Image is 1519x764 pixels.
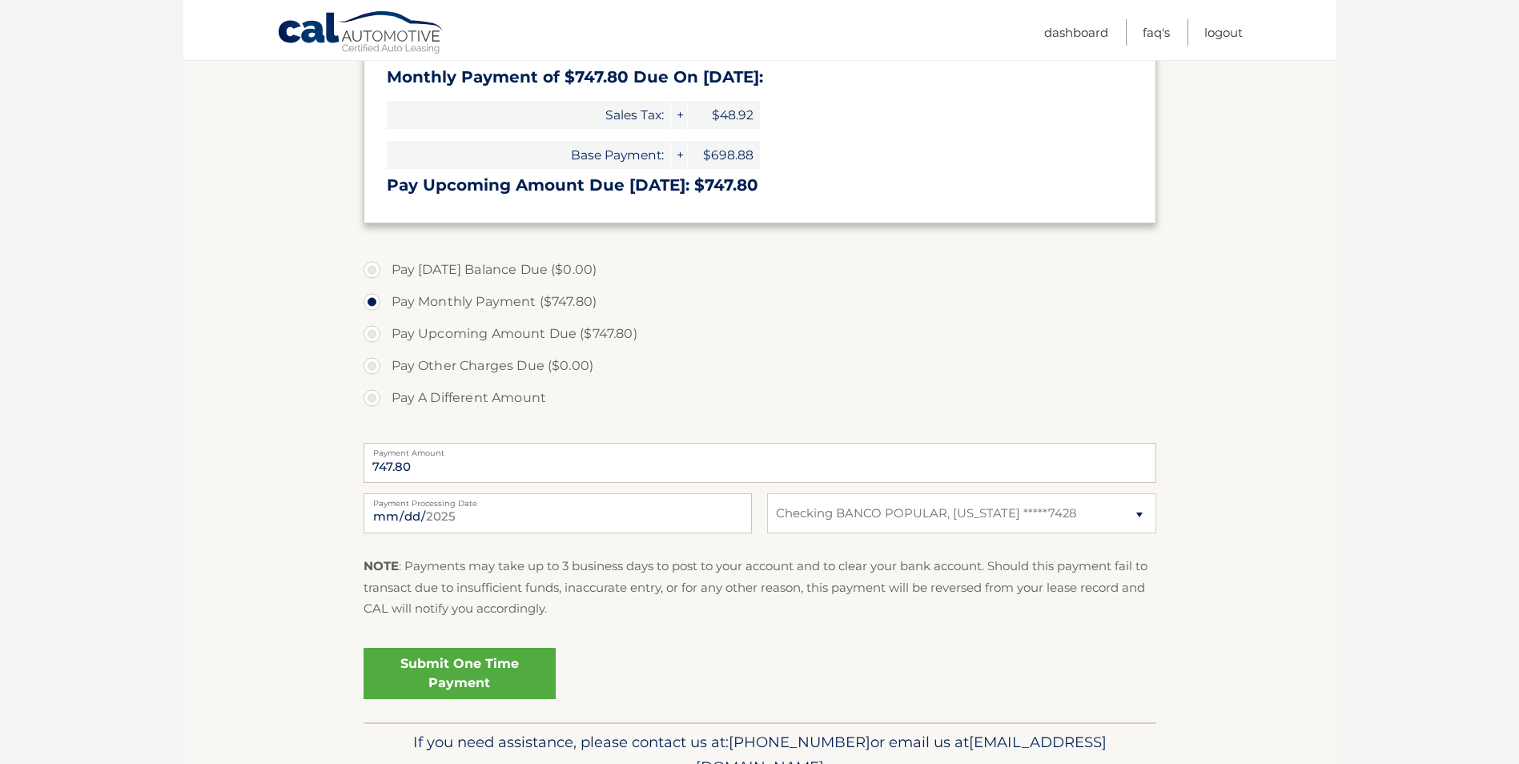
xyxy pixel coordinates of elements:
a: Submit One Time Payment [364,648,556,699]
span: $698.88 [688,141,760,169]
span: Sales Tax: [387,101,670,129]
span: + [671,101,687,129]
a: Cal Automotive [277,10,445,57]
label: Pay Upcoming Amount Due ($747.80) [364,318,1156,350]
p: : Payments may take up to 3 business days to post to your account and to clear your bank account.... [364,556,1156,619]
a: Dashboard [1044,19,1108,46]
h3: Pay Upcoming Amount Due [DATE]: $747.80 [387,175,1133,195]
label: Payment Processing Date [364,493,752,506]
strong: NOTE [364,558,399,573]
label: Pay A Different Amount [364,382,1156,414]
span: Base Payment: [387,141,670,169]
a: Logout [1204,19,1243,46]
label: Payment Amount [364,443,1156,456]
span: $48.92 [688,101,760,129]
span: + [671,141,687,169]
label: Pay Monthly Payment ($747.80) [364,286,1156,318]
input: Payment Amount [364,443,1156,483]
input: Payment Date [364,493,752,533]
h3: Monthly Payment of $747.80 Due On [DATE]: [387,67,1133,87]
label: Pay [DATE] Balance Due ($0.00) [364,254,1156,286]
span: [PHONE_NUMBER] [729,733,870,751]
a: FAQ's [1143,19,1170,46]
label: Pay Other Charges Due ($0.00) [364,350,1156,382]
